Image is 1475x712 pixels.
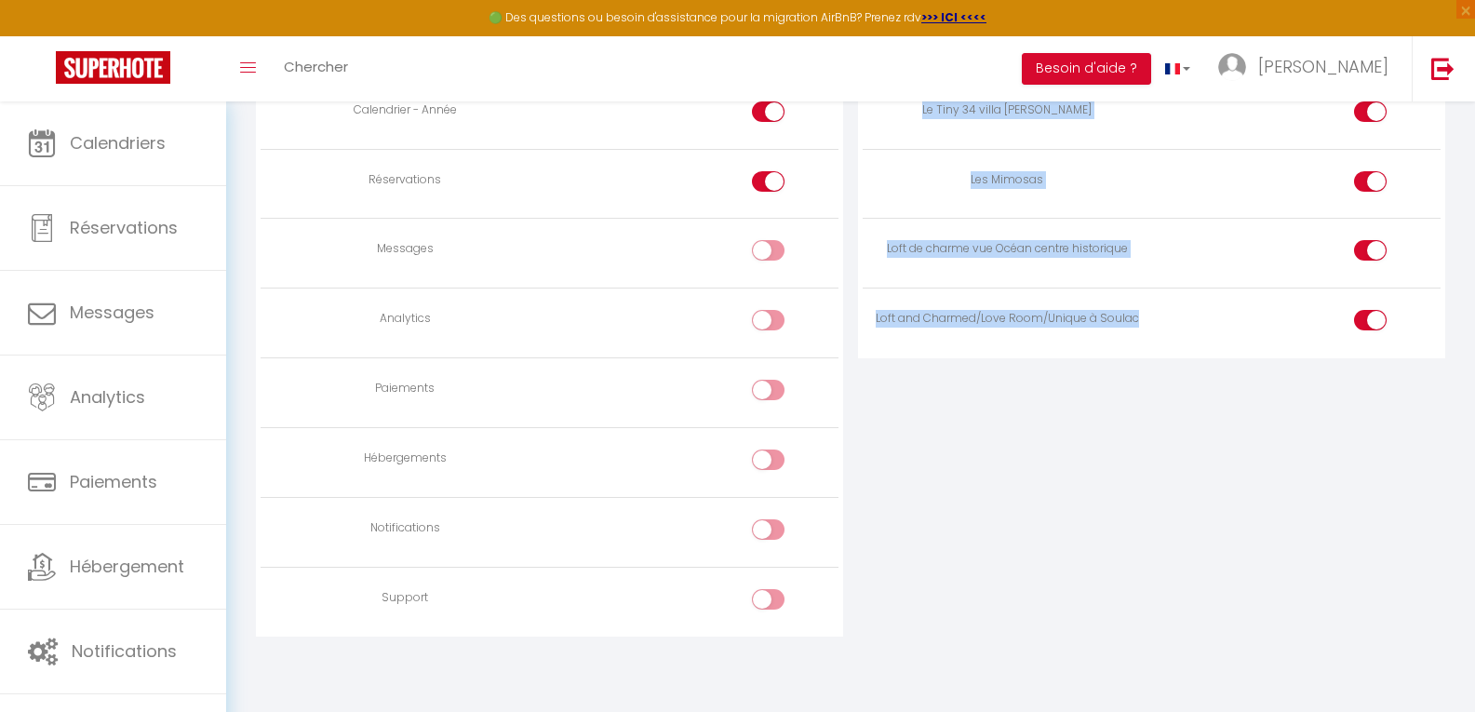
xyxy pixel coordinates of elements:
[1258,55,1388,78] span: [PERSON_NAME]
[921,9,986,25] a: >>> ICI <<<<
[70,131,166,154] span: Calendriers
[870,310,1144,328] div: Loft and Charmed/Love Room/Unique à Soulac
[268,380,542,397] div: Paiements
[870,101,1144,119] div: Le Tiny 34 villa [PERSON_NAME]
[70,216,178,239] span: Réservations
[70,301,154,324] span: Messages
[1431,57,1455,80] img: logout
[1204,36,1412,101] a: ... [PERSON_NAME]
[268,171,542,189] div: Réservations
[268,240,542,258] div: Messages
[1022,53,1151,85] button: Besoin d'aide ?
[70,385,145,409] span: Analytics
[268,450,542,467] div: Hébergements
[268,519,542,537] div: Notifications
[70,470,157,493] span: Paiements
[870,171,1144,189] div: Les Mimosas
[870,240,1144,258] div: Loft de charme vue Océan centre historique
[72,639,177,663] span: Notifications
[70,555,184,578] span: Hébergement
[268,101,542,119] div: Calendrier - Année
[56,51,170,84] img: Super Booking
[270,36,362,101] a: Chercher
[268,310,542,328] div: Analytics
[1218,53,1246,81] img: ...
[284,57,348,76] span: Chercher
[268,589,542,607] div: Support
